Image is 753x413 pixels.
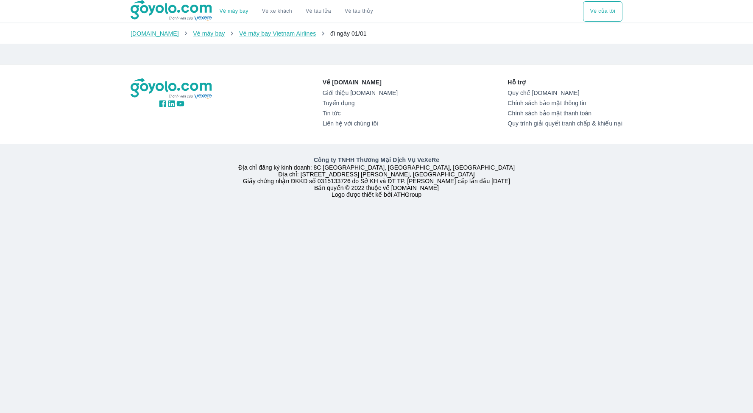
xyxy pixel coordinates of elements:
[330,30,367,37] span: đi ngày 01/01
[508,110,622,117] a: Chính sách bảo mật thanh toán
[193,30,225,37] a: Vé máy bay
[239,30,316,37] a: Vé máy bay Vietnam Airlines
[220,8,248,14] a: Vé máy bay
[508,120,622,127] a: Quy trình giải quyết tranh chấp & khiếu nại
[132,156,621,164] p: Công ty TNHH Thương Mại Dịch Vụ VeXeRe
[583,1,622,22] div: choose transportation mode
[508,89,622,96] a: Quy chế [DOMAIN_NAME]
[131,78,213,99] img: logo
[323,89,398,96] a: Giới thiệu [DOMAIN_NAME]
[583,1,622,22] button: Vé của tôi
[323,100,398,106] a: Tuyển dụng
[323,120,398,127] a: Liên hệ với chúng tôi
[299,1,338,22] a: Vé tàu lửa
[131,29,622,38] nav: breadcrumb
[508,100,622,106] a: Chính sách bảo mật thông tin
[262,8,292,14] a: Vé xe khách
[131,30,179,37] a: [DOMAIN_NAME]
[508,78,622,87] p: Hỗ trợ
[338,1,380,22] button: Vé tàu thủy
[323,110,398,117] a: Tin tức
[323,78,398,87] p: Về [DOMAIN_NAME]
[213,1,380,22] div: choose transportation mode
[126,156,627,198] div: Địa chỉ đăng ký kinh doanh: 8C [GEOGRAPHIC_DATA], [GEOGRAPHIC_DATA], [GEOGRAPHIC_DATA] Địa chỉ: [...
